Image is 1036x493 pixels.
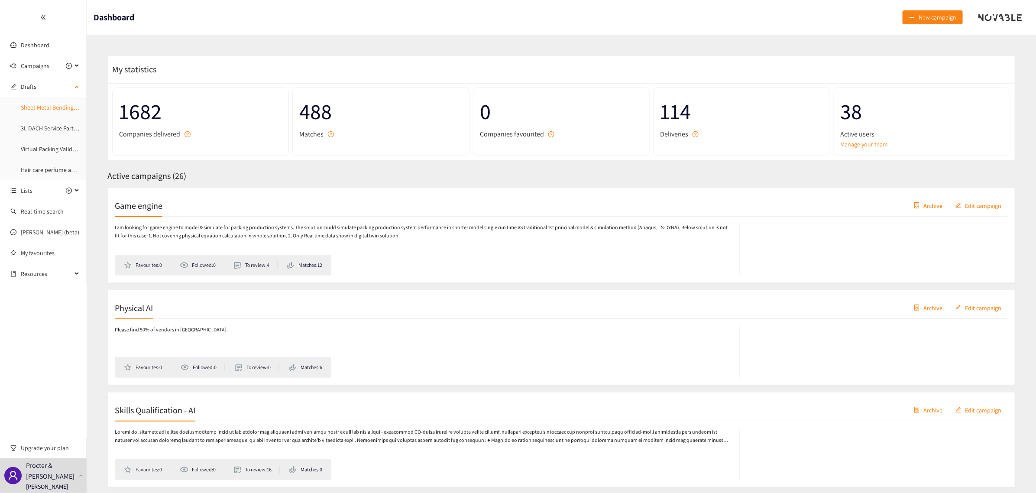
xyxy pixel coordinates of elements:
li: Followed: 0 [181,363,225,371]
span: Edit campaign [965,405,1001,415]
button: containerArchive [907,198,949,212]
span: Edit campaign [965,201,1001,210]
span: user [8,470,18,481]
p: Procter & [PERSON_NAME] [26,460,75,482]
span: Companies favourited [480,129,544,139]
li: Followed: 0 [180,261,224,269]
span: plus [909,14,915,21]
a: Hair care perfume automation [21,166,99,174]
span: question-circle [328,131,334,137]
span: book [10,271,16,277]
span: 0 [480,94,643,129]
span: edit [10,84,16,90]
p: I am looking for game engine to model & simulate for packing production systems. The solution cou... [115,224,731,240]
li: Favourites: 0 [124,363,170,371]
span: Matches [299,129,324,139]
span: Campaigns [21,57,49,75]
iframe: Chat Widget [993,451,1036,493]
p: Please find 50% of vendors in [GEOGRAPHIC_DATA]. [115,326,228,334]
span: Active campaigns ( 26 ) [107,170,186,182]
button: plusNew campaign [903,10,963,24]
button: editEdit campaign [949,403,1008,417]
span: Lists [21,182,32,199]
span: Drafts [21,78,72,95]
li: Matches: 12 [287,261,322,269]
span: container [914,202,920,209]
li: Favourites: 0 [124,261,170,269]
span: question-circle [548,131,554,137]
span: question-circle [185,131,191,137]
a: Manage your team [841,139,1004,149]
span: edit [955,305,962,311]
button: editEdit campaign [949,198,1008,212]
li: Matches: 6 [289,363,322,371]
span: Active users [841,129,875,139]
button: containerArchive [907,403,949,417]
span: Archive [923,405,942,415]
a: My favourites [21,244,80,262]
p: [PERSON_NAME] [26,482,68,491]
h2: Game engine [115,199,162,211]
a: 3L DACH Service Partner Laundry [21,124,105,132]
span: Archive [923,201,942,210]
span: 1682 [119,94,282,129]
li: Followed: 0 [180,466,224,474]
span: plus-circle [66,188,72,194]
span: Edit campaign [965,303,1001,312]
a: Virtual Packing Validation [21,145,86,153]
a: Physical AIcontainerArchiveeditEdit campaignPlease find 50% of vendors in [GEOGRAPHIC_DATA].Favou... [107,290,1015,385]
span: Deliveries [660,129,688,139]
span: New campaign [919,13,956,22]
span: unordered-list [10,188,16,194]
span: sound [10,63,16,69]
span: double-left [40,14,46,20]
span: My statistics [108,64,156,75]
span: container [914,407,920,414]
li: To review: 0 [235,363,279,371]
span: container [914,305,920,311]
a: Sheet Metal Bending Prototyping [21,104,106,111]
h2: Physical AI [115,302,153,314]
span: edit [955,407,962,414]
span: 488 [299,94,462,129]
a: Real-time search [21,208,64,215]
span: question-circle [693,131,699,137]
span: Resources [21,265,72,282]
li: To review: 4 [234,261,278,269]
li: Favourites: 0 [124,466,170,474]
span: Companies delivered [119,129,180,139]
button: editEdit campaign [949,301,1008,315]
a: [PERSON_NAME] (beta) [21,228,79,236]
a: Skills Qualification - AIcontainerArchiveeditEdit campaignLoremi dol sitametc adi elitse doeiusmo... [107,392,1015,487]
span: Archive [923,303,942,312]
span: trophy [10,445,16,451]
span: edit [955,202,962,209]
span: Upgrade your plan [21,439,80,457]
span: 114 [660,94,823,129]
span: 38 [841,94,1004,129]
p: Loremi dol sitametc adi elitse doeiusmodtemp incid ut lab etdolor mag aliquaeni admi veniamqu nos... [115,428,731,444]
li: To review: 16 [234,466,280,474]
button: containerArchive [907,301,949,315]
li: Matches: 0 [289,466,322,474]
h2: Skills Qualification - AI [115,404,195,416]
a: Game enginecontainerArchiveeditEdit campaignI am looking for game engine to model & simulate for ... [107,188,1015,283]
a: Dashboard [21,41,49,49]
span: plus-circle [66,63,72,69]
